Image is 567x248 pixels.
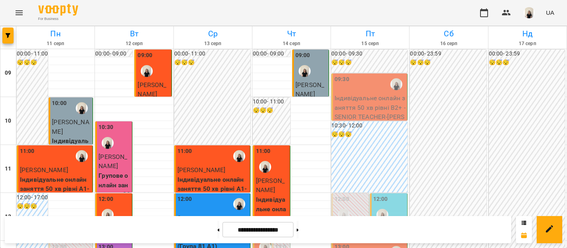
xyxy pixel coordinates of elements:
h6: 09 [5,69,11,77]
span: UA [546,8,554,17]
span: [PERSON_NAME] [98,153,127,170]
label: 09:30 [335,75,349,84]
span: [PERSON_NAME] [295,81,324,98]
h6: 00:00 - 23:59 [410,50,486,58]
h6: Нд [490,28,565,40]
h6: 😴😴😴 [331,130,408,139]
h6: Пн [18,28,93,40]
img: Жюлі [102,137,114,149]
img: Жюлі [233,150,245,162]
p: Групове онлайн заняття по 80 хв рівні В2+ [98,171,130,218]
label: 09:00 [295,51,310,60]
img: a3bfcddf6556b8c8331b99a2d66cc7fb.png [524,7,535,18]
p: Індивідуальне онлайн заняття 50 хв рівні А1-В1 [177,175,248,203]
h6: 10:00 - 11:00 [253,97,290,106]
h6: 00:00 - 23:59 [489,50,565,58]
h6: 14 серп [254,40,329,48]
h6: 😴😴😴 [174,58,250,67]
label: 10:00 [52,99,67,108]
h6: 😴😴😴 [17,202,48,211]
p: Індивідуальне онлайн заняття 50 хв рівні А1-В1 [20,175,91,203]
h6: 11 [5,165,11,173]
span: For Business [38,16,78,22]
h6: 😴😴😴 [489,58,565,67]
h6: 00:00 - 09:00 [253,50,290,58]
h6: Вт [96,28,172,40]
h6: 17 серп [490,40,565,48]
span: [PERSON_NAME] [256,177,285,194]
h6: 00:00 - 09:30 [331,50,408,58]
h6: 😴😴😴 [331,58,408,67]
p: Індивідуальне онлайн заняття 50 хв рівні В2+ - SENIOR TEACHER - [PERSON_NAME] [335,93,406,131]
h6: 😴😴😴 [17,58,48,67]
button: UA [543,5,557,20]
span: [PERSON_NAME] [52,118,89,135]
label: 12:00 [98,195,113,204]
img: Жюлі [233,198,245,210]
img: Жюлі [390,78,402,90]
label: 12:00 [373,195,388,204]
img: Жюлі [102,209,114,221]
img: Жюлі [299,65,311,77]
button: Menu [10,3,29,22]
h6: 13 серп [175,40,251,48]
h6: 00:00 - 09:00 [95,50,132,58]
h6: 00:00 - 11:00 [17,50,48,58]
img: Жюлі [76,102,88,114]
h6: 😴😴😴 [253,106,290,115]
h6: Чт [254,28,329,40]
h6: 12 серп [96,40,172,48]
h6: Сб [411,28,486,40]
span: [PERSON_NAME] [177,166,226,174]
h6: Ср [175,28,251,40]
img: Жюлі [259,161,271,173]
h6: 16 серп [411,40,486,48]
img: Voopty Logo [38,4,78,16]
h6: 00:00 - 11:00 [174,50,250,58]
h6: 10 [5,117,11,125]
h6: 11 серп [18,40,93,48]
label: 11:00 [177,147,192,156]
label: 10:30 [98,123,113,132]
label: 11:00 [20,147,35,156]
img: Жюлі [376,209,388,221]
label: 11:00 [256,147,271,156]
span: [PERSON_NAME] [138,81,166,98]
h6: 15 серп [332,40,408,48]
span: [PERSON_NAME] [20,166,68,174]
h6: 10:30 - 12:00 [331,121,408,130]
label: 12:00 [335,195,349,204]
h6: 12:00 - 17:00 [17,193,48,202]
label: 12:00 [177,195,192,204]
h6: Пт [332,28,408,40]
h6: 😴😴😴 [410,58,486,67]
label: 09:00 [138,51,152,60]
img: Жюлі [76,150,88,162]
img: Жюлі [338,209,350,221]
img: Жюлі [141,65,153,77]
p: Індивідуальне онлайн заняття 50 хв рівні А1-В1- SENIOR TEACHER [52,136,91,192]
